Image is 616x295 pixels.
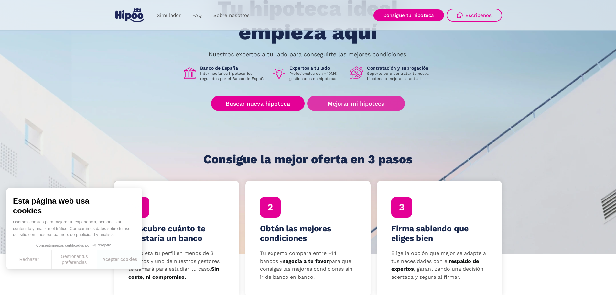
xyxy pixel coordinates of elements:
[289,71,344,81] p: Profesionales con +40M€ gestionados en hipotecas
[373,9,444,21] a: Consigue tu hipoteca
[203,153,413,166] h1: Consigue la mejor oferta en 3 pasos
[260,249,356,281] p: Tu experto compara entre +14 bancos y para que consigas las mejores condiciones sin ir de banco e...
[200,71,267,81] p: Intermediarios hipotecarios regulados por el Banco de España
[211,96,305,111] a: Buscar nueva hipoteca
[282,258,329,264] strong: negocia a tu favor
[260,224,356,243] h4: Obtén las mejores condiciones
[289,65,344,71] h1: Expertos a tu lado
[209,52,408,57] p: Nuestros expertos a tu lado para conseguirte las mejores condiciones.
[208,9,255,22] a: Sobre nosotros
[128,224,225,243] h4: Descubre cuánto te prestaría un banco
[151,9,187,22] a: Simulador
[447,9,502,22] a: Escríbenos
[391,224,488,243] h4: Firma sabiendo que eliges bien
[391,249,488,281] p: Elige la opción que mejor se adapte a tus necesidades con el , garantizando una decisión acertada...
[114,6,146,25] a: home
[465,12,492,18] div: Escríbenos
[187,9,208,22] a: FAQ
[200,65,267,71] h1: Banco de España
[307,96,405,111] a: Mejorar mi hipoteca
[367,65,434,71] h1: Contratación y subrogación
[128,249,225,281] p: Completa tu perfil en menos de 3 minutos y uno de nuestros gestores te llamará para estudiar tu c...
[367,71,434,81] p: Soporte para contratar tu nueva hipoteca o mejorar la actual
[128,266,219,280] strong: Sin coste, ni compromiso.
